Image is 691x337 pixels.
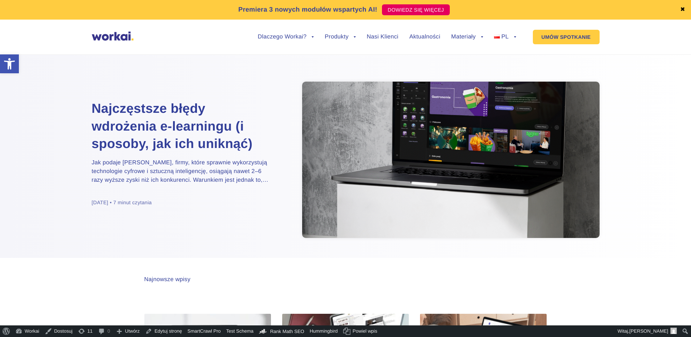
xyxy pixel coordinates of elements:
div: Najnowsze wpisy [144,276,191,283]
a: Kokpit Rank Math [256,325,307,337]
a: DOWIEDZ SIĘ WIĘCEJ [382,4,450,15]
img: błędy wdrożenia e-learningu [302,82,600,238]
a: Dostosuj [42,325,75,337]
a: Produkty [325,34,356,40]
span: Powiel wpis [353,325,377,337]
a: Dlaczego Workai? [258,34,314,40]
span: Rank Math SEO [270,329,304,334]
p: Premiera 3 nowych modułów wspartych AI! [238,5,377,15]
a: Najczęstsze błędy wdrożenia e-learningu (i sposoby, jak ich uniknąć) [92,100,273,153]
div: [DATE] • 7 minut czytania [92,199,152,206]
span: Utwórz [125,325,140,337]
a: Witaj, [615,325,680,337]
a: Aktualności [409,34,440,40]
a: ✖ [680,7,685,13]
span: [PERSON_NAME] [629,328,668,334]
a: Hummingbird [307,325,341,337]
p: Jak podaje [PERSON_NAME], firmy, które sprawnie wykorzystują technologie cyfrowe i sztuczną intel... [92,159,273,185]
a: Nasi Klienci [367,34,398,40]
span: 0 [107,325,110,337]
span: PL [501,34,509,40]
a: Edytuj stronę [143,325,185,337]
a: Workai [13,325,42,337]
a: UMÓW SPOTKANIE [533,30,600,44]
span: 11 [87,325,92,337]
a: Materiały [451,34,483,40]
a: SmartCrawl Pro [185,325,224,337]
a: Test Schema [224,325,256,337]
